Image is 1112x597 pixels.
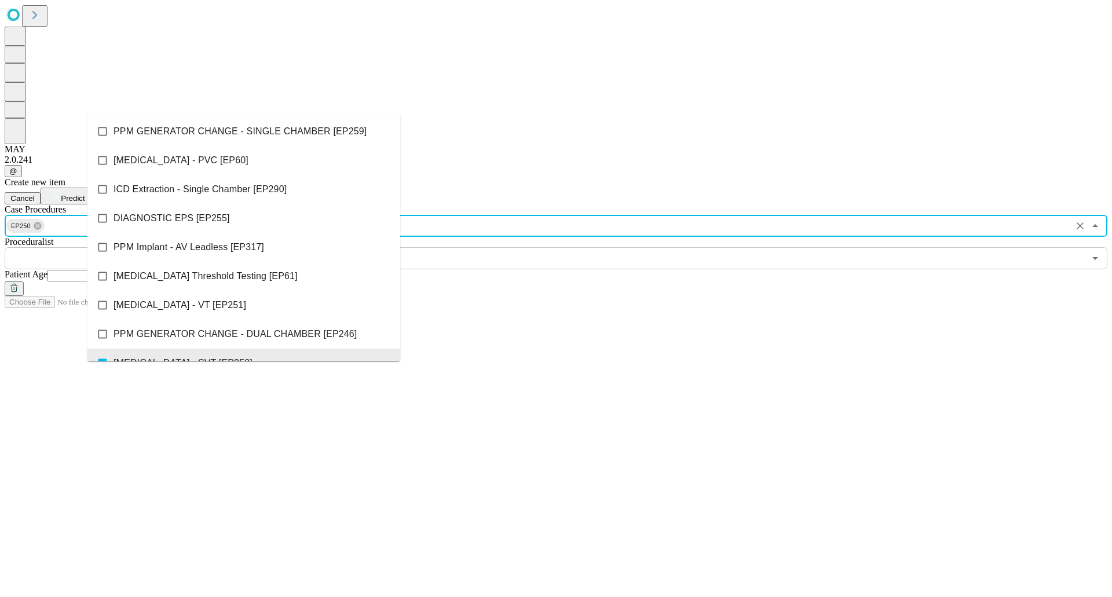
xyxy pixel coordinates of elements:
span: PPM GENERATOR CHANGE - SINGLE CHAMBER [EP259] [114,124,367,138]
button: Cancel [5,192,41,204]
button: Close [1087,218,1103,234]
span: Create new item [5,177,65,187]
span: [MEDICAL_DATA] - PVC [EP60] [114,153,248,167]
span: Scheduled Procedure [5,204,66,214]
button: @ [5,165,22,177]
span: [MEDICAL_DATA] - VT [EP251] [114,298,246,312]
span: DIAGNOSTIC EPS [EP255] [114,211,230,225]
span: EP250 [6,219,35,233]
span: @ [9,167,17,175]
span: Cancel [10,194,35,203]
span: Proceduralist [5,237,53,247]
div: MAY [5,144,1107,155]
button: Open [1087,250,1103,266]
div: EP250 [6,219,45,233]
span: PPM Implant - AV Leadless [EP317] [114,240,264,254]
span: [MEDICAL_DATA] - SVT [EP250] [114,356,253,370]
span: Predict [61,194,85,203]
span: [MEDICAL_DATA] Threshold Testing [EP61] [114,269,298,283]
div: 2.0.241 [5,155,1107,165]
span: ICD Extraction - Single Chamber [EP290] [114,182,287,196]
button: Clear [1072,218,1088,234]
span: PPM GENERATOR CHANGE - DUAL CHAMBER [EP246] [114,327,357,341]
span: Patient Age [5,269,47,279]
button: Predict [41,188,94,204]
